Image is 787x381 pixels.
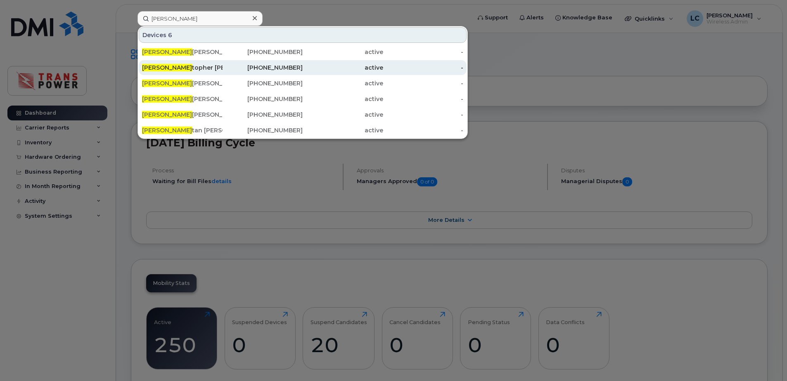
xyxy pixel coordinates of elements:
a: [PERSON_NAME]topher [PERSON_NAME][PHONE_NUMBER]active- [139,60,467,75]
div: topher [PERSON_NAME] [142,63,223,72]
span: [PERSON_NAME] [142,111,192,118]
div: [PERSON_NAME] Tablet [142,95,223,103]
div: [PHONE_NUMBER] [223,111,303,119]
div: [PHONE_NUMBER] [223,48,303,56]
div: active [303,95,383,103]
div: Devices [139,27,467,43]
div: - [383,79,464,87]
div: active [303,63,383,72]
div: [PHONE_NUMBER] [223,79,303,87]
span: [PERSON_NAME] [142,48,192,56]
span: [PERSON_NAME] [142,127,192,134]
div: - [383,63,464,72]
div: - [383,48,464,56]
div: [PHONE_NUMBER] [223,95,303,103]
div: [PERSON_NAME] [142,48,223,56]
a: [PERSON_NAME]tan [PERSON_NAME] Tablet[PHONE_NUMBER]active- [139,123,467,138]
a: [PERSON_NAME][PERSON_NAME] Tablet[PHONE_NUMBER]active- [139,76,467,91]
a: [PERSON_NAME][PERSON_NAME][PHONE_NUMBER]active- [139,45,467,59]
div: tan [PERSON_NAME] Tablet [142,126,223,134]
a: [PERSON_NAME][PERSON_NAME] Tablet[PHONE_NUMBER]active- [139,92,467,106]
span: [PERSON_NAME] [142,64,192,71]
div: [PHONE_NUMBER] [223,126,303,134]
div: - [383,95,464,103]
div: active [303,48,383,56]
span: 6 [168,31,172,39]
div: active [303,79,383,87]
span: [PERSON_NAME] [142,80,192,87]
div: active [303,126,383,134]
div: [PERSON_NAME] Tablet [142,79,223,87]
div: - [383,126,464,134]
a: [PERSON_NAME][PERSON_NAME][PHONE_NUMBER]active- [139,107,467,122]
div: [PHONE_NUMBER] [223,63,303,72]
div: active [303,111,383,119]
div: - [383,111,464,119]
span: [PERSON_NAME] [142,95,192,103]
div: [PERSON_NAME] [142,111,223,119]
